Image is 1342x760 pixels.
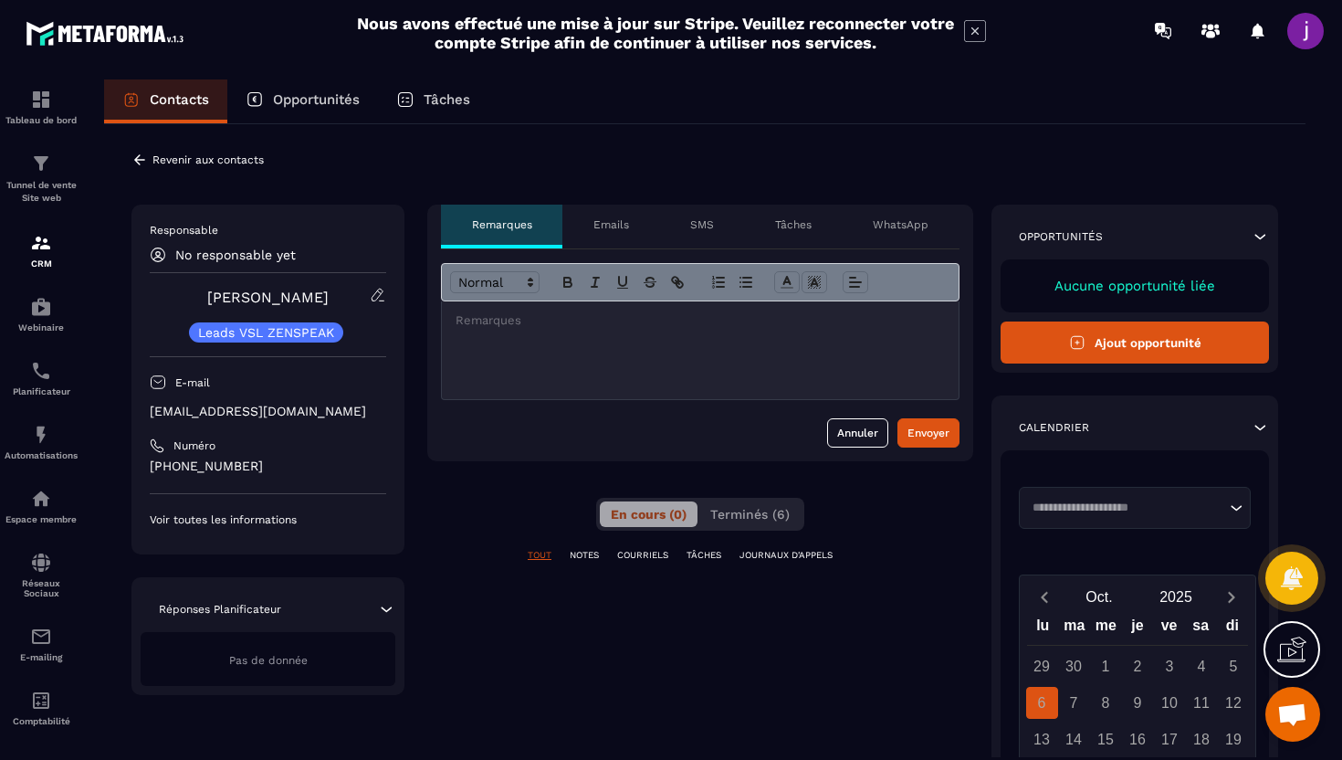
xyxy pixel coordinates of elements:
[424,91,470,108] p: Tâches
[1154,650,1186,682] div: 3
[1026,723,1058,755] div: 13
[152,153,264,166] p: Revenir aux contacts
[611,507,687,522] span: En cours (0)
[1186,650,1218,682] div: 4
[593,217,629,232] p: Emails
[1138,581,1214,613] button: Open years overlay
[5,578,78,598] p: Réseaux Sociaux
[150,403,386,420] p: [EMAIL_ADDRESS][DOMAIN_NAME]
[1019,278,1251,294] p: Aucune opportunité liée
[30,232,52,254] img: formation
[26,16,190,50] img: logo
[1001,322,1269,364] button: Ajout opportunité
[150,458,386,475] p: [PHONE_NUMBER]
[5,514,78,524] p: Espace membre
[1090,650,1122,682] div: 1
[1090,723,1122,755] div: 15
[378,79,488,123] a: Tâches
[5,450,78,460] p: Automatisations
[30,360,52,382] img: scheduler
[30,626,52,648] img: email
[528,549,551,562] p: TOUT
[1090,687,1122,719] div: 8
[1026,687,1058,719] div: 6
[617,549,668,562] p: COURRIELS
[775,217,812,232] p: Tâches
[1027,585,1061,609] button: Previous month
[1218,723,1250,755] div: 19
[5,179,78,205] p: Tunnel de vente Site web
[150,91,209,108] p: Contacts
[30,552,52,574] img: social-network
[1186,723,1218,755] div: 18
[5,115,78,125] p: Tableau de bord
[687,549,721,562] p: TÂCHES
[5,676,78,740] a: accountantaccountantComptabilité
[1214,585,1248,609] button: Next month
[5,538,78,612] a: social-networksocial-networkRéseaux Sociaux
[30,296,52,318] img: automations
[1122,650,1154,682] div: 2
[5,346,78,410] a: schedulerschedulerPlanificateur
[159,602,281,617] p: Réponses Planificateur
[30,690,52,712] img: accountant
[175,375,210,390] p: E-mail
[1026,650,1058,682] div: 29
[5,282,78,346] a: automationsautomationsWebinaire
[1218,687,1250,719] div: 12
[1090,613,1122,645] div: me
[150,223,386,237] p: Responsable
[1061,581,1138,613] button: Open months overlay
[1186,687,1218,719] div: 11
[198,326,334,339] p: Leads VSL ZENSPEAK
[472,217,532,232] p: Remarques
[229,654,308,667] span: Pas de donnée
[104,79,227,123] a: Contacts
[273,91,360,108] p: Opportunités
[699,501,801,527] button: Terminés (6)
[1216,613,1248,645] div: di
[1027,613,1059,645] div: lu
[1185,613,1217,645] div: sa
[5,474,78,538] a: automationsautomationsEspace membre
[907,424,949,442] div: Envoyer
[5,139,78,218] a: formationformationTunnel de vente Site web
[175,248,296,262] p: No responsable yet
[356,14,955,52] h2: Nous avons effectué une mise à jour sur Stripe. Veuillez reconnecter votre compte Stripe afin de ...
[5,218,78,282] a: formationformationCRM
[5,612,78,676] a: emailemailE-mailing
[1122,613,1154,645] div: je
[150,512,386,527] p: Voir toutes les informations
[739,549,833,562] p: JOURNAUX D'APPELS
[873,217,928,232] p: WhatsApp
[1154,723,1186,755] div: 17
[1019,229,1103,244] p: Opportunités
[30,488,52,510] img: automations
[827,418,888,448] button: Annuler
[570,549,599,562] p: NOTES
[30,424,52,446] img: automations
[173,438,215,453] p: Numéro
[5,322,78,332] p: Webinaire
[1265,687,1320,742] div: Ouvrir le chat
[600,501,697,527] button: En cours (0)
[690,217,714,232] p: SMS
[1122,687,1154,719] div: 9
[5,410,78,474] a: automationsautomationsAutomatisations
[1026,499,1225,517] input: Search for option
[1058,650,1090,682] div: 30
[710,507,790,522] span: Terminés (6)
[1019,420,1089,435] p: Calendrier
[1058,687,1090,719] div: 7
[30,153,52,174] img: formation
[1154,687,1186,719] div: 10
[5,652,78,662] p: E-mailing
[5,716,78,726] p: Comptabilité
[5,259,78,269] p: CRM
[227,79,378,123] a: Opportunités
[1122,723,1154,755] div: 16
[207,289,329,306] a: [PERSON_NAME]
[1218,650,1250,682] div: 5
[1153,613,1185,645] div: ve
[897,418,959,448] button: Envoyer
